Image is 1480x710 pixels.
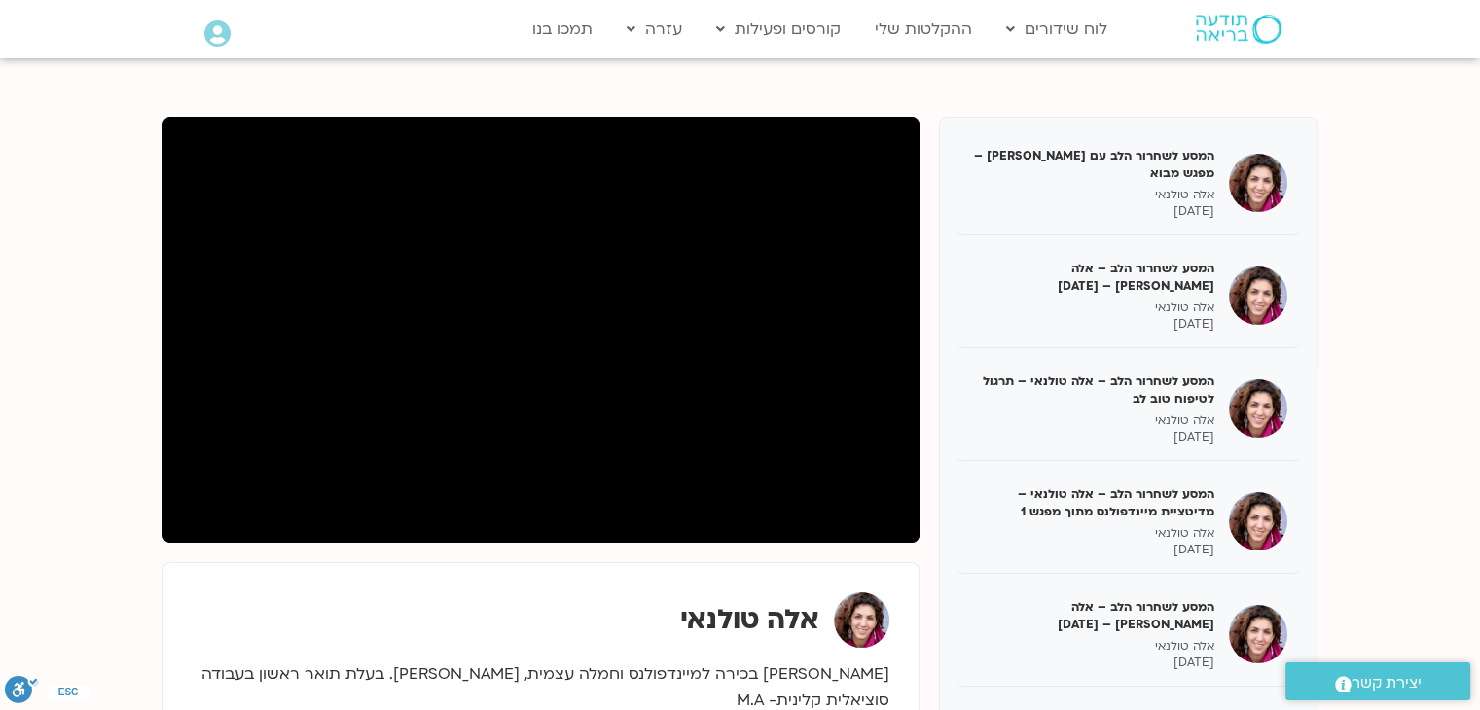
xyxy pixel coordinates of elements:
a: יצירת קשר [1285,662,1470,700]
img: תודעה בריאה [1196,15,1281,44]
img: המסע לשחרור הלב – אלה טולנאי – 19/11/24 [1229,605,1287,663]
a: ההקלטות שלי [865,11,982,48]
img: המסע לשחרור הלב – אלה טולנאי – תרגול לטיפוח טוב לב [1229,379,1287,438]
h5: המסע לשחרור הלב – אלה טולנאי – תרגול לטיפוח טוב לב [969,373,1214,408]
p: אלה טולנאי [969,412,1214,429]
p: [DATE] [969,203,1214,220]
a: תמכו בנו [523,11,602,48]
h5: המסע לשחרור הלב עם [PERSON_NAME] – מפגש מבוא [969,147,1214,182]
h5: המסע לשחרור הלב – אלה [PERSON_NAME] – [DATE] [969,260,1214,295]
p: [DATE] [969,429,1214,445]
p: אלה טולנאי [969,525,1214,542]
a: לוח שידורים [996,11,1117,48]
h5: המסע לשחרור הלב – אלה [PERSON_NAME] – [DATE] [969,598,1214,633]
a: קורסים ופעילות [706,11,850,48]
strong: אלה טולנאי [680,601,819,638]
p: [DATE] [969,542,1214,558]
p: אלה טולנאי [969,300,1214,316]
span: יצירת קשר [1352,670,1422,696]
h5: המסע לשחרור הלב – אלה טולנאי – מדיטציית מיינדפולנס מתוך מפגש 1 [969,485,1214,520]
p: אלה טולנאי [969,187,1214,203]
p: [DATE] [969,316,1214,333]
img: המסע לשחרור הלב – אלה טולנאי – 12/11/24 [1229,266,1287,325]
a: עזרה [617,11,692,48]
p: אלה טולנאי [969,638,1214,655]
img: אלה טולנאי [834,592,889,648]
p: [DATE] [969,655,1214,671]
img: המסע לשחרור הלב – אלה טולנאי – מדיטציית מיינדפולנס מתוך מפגש 1 [1229,492,1287,550]
img: המסע לשחרור הלב עם אלה טולנאי – מפגש מבוא [1229,154,1287,212]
